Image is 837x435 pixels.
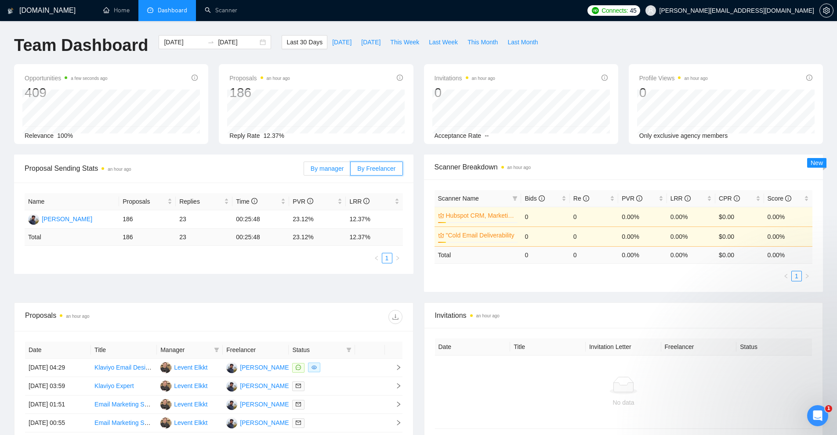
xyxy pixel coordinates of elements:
span: Opportunities [25,73,108,83]
span: Invitations [435,73,495,83]
li: Previous Page [371,253,382,263]
span: right [388,364,402,370]
td: 23.12% [289,210,346,229]
img: AR [226,381,237,392]
span: Acceptance Rate [435,132,482,139]
span: New [811,159,823,166]
span: info-circle [685,195,691,201]
a: 1 [382,253,392,263]
button: Last Week [424,35,463,49]
td: 12.37% [346,210,402,229]
span: info-circle [806,75,812,81]
a: Klaviyo Expert [94,382,134,389]
div: [PERSON_NAME] [240,363,290,372]
span: PVR [622,195,642,202]
th: Invitation Letter [586,338,661,356]
th: Manager [157,342,223,359]
li: 1 [791,271,802,281]
div: No data [442,398,805,407]
span: to [207,39,214,46]
th: Freelancer [661,338,737,356]
span: filter [344,343,353,356]
td: 0.00% [764,226,812,246]
span: Proposals [123,197,166,206]
a: AR[PERSON_NAME] [226,363,290,370]
td: 186 [119,210,176,229]
time: an hour ago [472,76,495,81]
span: Proposal Sending Stats [25,163,304,174]
span: PVR [293,198,313,205]
span: [DATE] [332,37,351,47]
td: 0.00 % [667,246,715,263]
time: an hour ago [684,76,707,81]
span: right [388,401,402,407]
span: right [395,255,400,261]
li: Next Page [802,271,812,281]
img: LE [160,381,171,392]
time: an hour ago [66,314,89,319]
span: info-circle [636,195,642,201]
span: This Week [390,37,419,47]
time: a few seconds ago [71,76,107,81]
input: Start date [164,37,204,47]
div: 0 [435,84,495,101]
span: 12.37% [264,132,284,139]
a: setting [819,7,833,14]
td: 23.12 % [289,229,346,246]
td: Total [435,246,522,263]
td: 0 [570,207,618,226]
td: 0.00% [764,207,812,226]
li: Previous Page [781,271,791,281]
a: AR[PERSON_NAME] [226,382,290,389]
span: eye [312,365,317,370]
span: Bids [525,195,544,202]
td: Total [25,229,119,246]
span: Scanner Name [438,195,479,202]
span: Status [292,345,342,355]
span: 100% [57,132,73,139]
a: AR[PERSON_NAME] [226,419,290,426]
span: filter [214,347,219,352]
button: setting [819,4,833,18]
a: LELevent Elkkt [160,419,207,426]
button: This Week [385,35,424,49]
span: Time [236,198,257,205]
td: Email Marketing Specialist (Klaviyo) – Automated Flows Setup for Athletic/Lifestyle Retail Brand [91,395,157,414]
span: info-circle [251,198,257,204]
td: 0 [570,226,618,246]
span: Last Month [507,37,538,47]
span: filter [512,196,518,201]
button: [DATE] [327,35,356,49]
span: info-circle [601,75,608,81]
li: Next Page [392,253,403,263]
span: filter [212,343,221,356]
span: swap-right [207,39,214,46]
span: Profile Views [639,73,708,83]
span: Manager [160,345,210,355]
th: Freelancer [223,342,289,359]
a: searchScanner [205,7,237,14]
span: [DATE] [361,37,380,47]
td: $0.00 [715,226,764,246]
div: [PERSON_NAME] [240,418,290,428]
div: Proposals [25,310,214,324]
time: an hour ago [476,313,500,318]
span: Only exclusive agency members [639,132,728,139]
td: 23 [176,229,232,246]
td: Email Marketing Specialist to Design Campaign for Acoustic Panel Bundles [91,414,157,432]
span: Re [573,195,589,202]
a: Klaviyo Email Design Implementation (Email Designs already completed) [94,364,293,371]
span: 45 [630,6,637,15]
a: LELevent Elkkt [160,400,207,407]
span: By Freelancer [357,165,395,172]
button: Last Month [503,35,543,49]
a: "Cold Email Deliverability [446,230,516,240]
img: AR [226,362,237,373]
td: 186 [119,229,176,246]
th: Title [91,342,157,359]
span: crown [438,212,444,219]
img: logo [7,4,14,18]
td: 00:25:48 [232,229,289,246]
img: AR [226,399,237,410]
